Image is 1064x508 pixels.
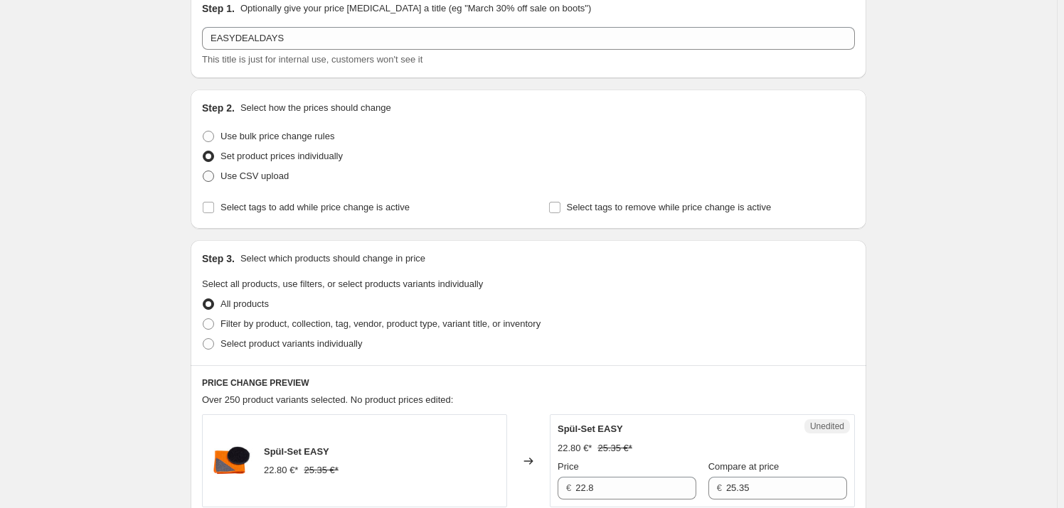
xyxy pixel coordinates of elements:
span: Set product prices individually [220,151,343,161]
h6: PRICE CHANGE PREVIEW [202,377,855,389]
span: Select product variants individually [220,338,362,349]
span: This title is just for internal use, customers won't see it [202,54,422,65]
div: 22.80 €* [264,463,298,477]
span: Use CSV upload [220,171,289,181]
span: Filter by product, collection, tag, vendor, product type, variant title, or inventory [220,318,541,329]
p: Optionally give your price [MEDICAL_DATA] a title (eg "March 30% off sale on boots") [240,1,591,16]
h2: Step 2. [202,101,235,115]
p: Select which products should change in price [240,252,425,266]
h2: Step 1. [202,1,235,16]
span: € [566,482,571,493]
span: Spül-Set EASY [558,423,623,434]
h2: Step 3. [202,252,235,266]
p: Select how the prices should change [240,101,391,115]
span: All products [220,298,269,309]
span: Over 250 product variants selected. No product prices edited: [202,394,453,405]
span: Select all products, use filters, or select products variants individually [202,279,483,289]
span: Use bulk price change rules [220,131,334,141]
span: € [717,482,722,493]
input: 30% off holiday sale [202,27,855,50]
span: Spül-Set EASY [264,446,329,457]
strike: 25.35 €* [597,441,632,455]
span: Price [558,461,579,472]
span: Unedited [810,421,844,432]
strike: 25.35 €* [304,463,338,477]
div: 22.80 €* [558,441,592,455]
span: Select tags to remove while price change is active [567,202,772,212]
img: Sp-l-Set-EASY_80x.jpg [210,440,252,482]
span: Select tags to add while price change is active [220,202,410,212]
span: Compare at price [708,461,780,472]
